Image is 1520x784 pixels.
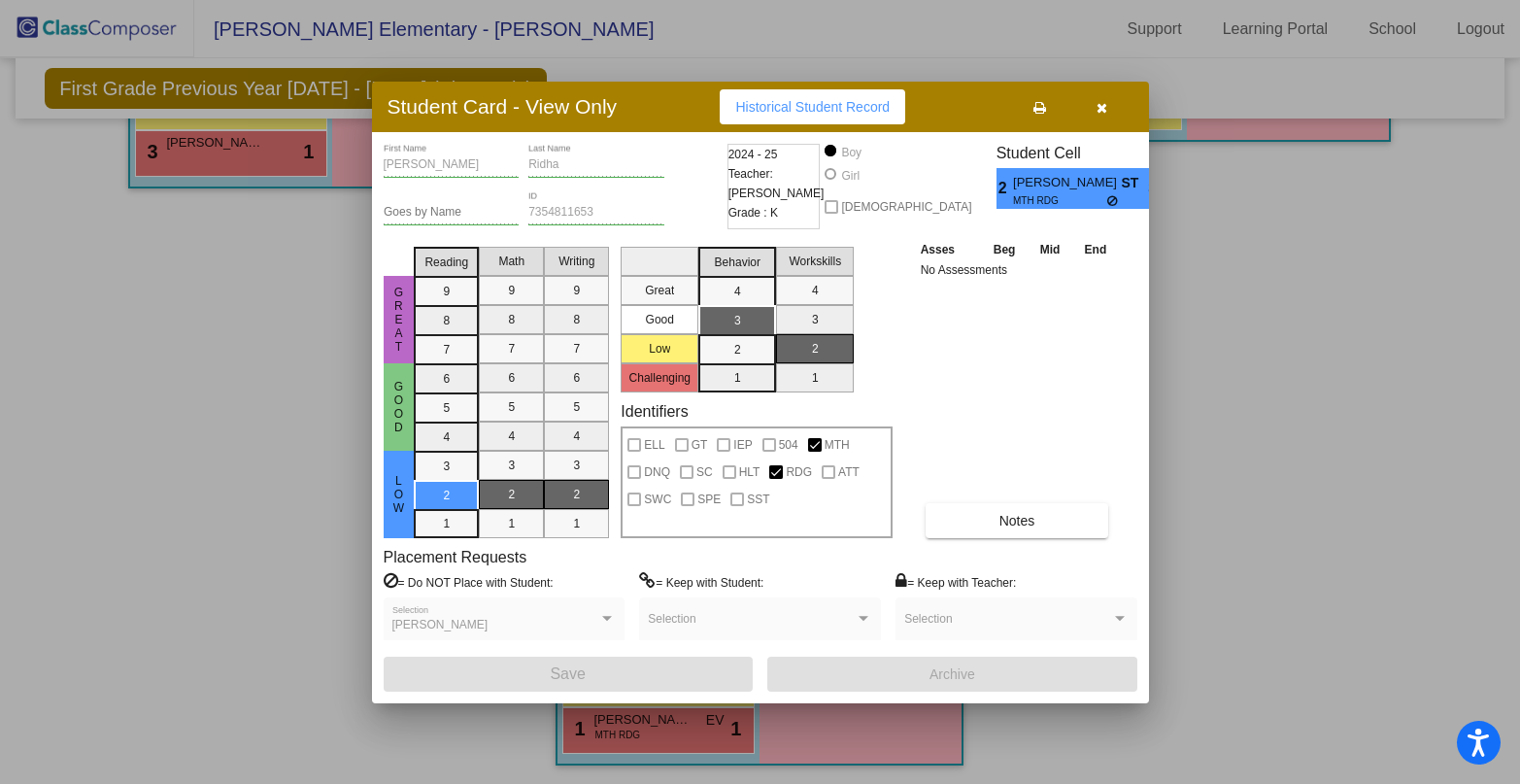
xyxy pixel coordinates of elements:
span: GT [692,433,708,457]
td: No Assessments [916,260,1120,280]
span: ELL [644,433,664,457]
label: = Keep with Teacher: [895,572,1016,592]
div: Boy [840,144,861,161]
span: Historical Student Record [735,99,890,115]
span: [PERSON_NAME] [1013,173,1121,193]
th: Asses [916,239,981,260]
span: RDG [786,460,812,484]
span: HLT [739,460,760,484]
span: ST [1121,173,1148,193]
span: 2 [996,177,1013,200]
span: Low [389,474,407,515]
button: Historical Student Record [720,89,905,124]
span: SPE [697,488,721,511]
span: SWC [644,488,671,511]
label: Identifiers [621,402,688,421]
span: Good [389,380,407,434]
span: [PERSON_NAME] [392,618,489,631]
span: Notes [999,513,1035,528]
span: ATT [838,460,860,484]
label: Placement Requests [384,548,527,566]
th: Mid [1028,239,1071,260]
label: = Do NOT Place with Student: [384,572,554,592]
div: Girl [840,167,860,185]
h3: Student Card - View Only [388,94,618,119]
span: 504 [779,433,798,457]
span: MTH RDG [1013,193,1107,208]
th: Beg [981,239,1028,260]
span: DNQ [644,460,670,484]
span: IEP [733,433,752,457]
button: Save [384,657,753,692]
input: Enter ID [528,206,664,220]
span: 2024 - 25 [728,145,778,164]
label: = Keep with Student: [639,572,763,592]
span: 3 [1148,177,1165,200]
span: [DEMOGRAPHIC_DATA] [841,195,971,219]
span: SC [696,460,713,484]
span: Archive [929,666,975,682]
button: Notes [926,503,1109,538]
span: Great [389,286,407,354]
span: Grade : K [728,203,778,222]
span: Save [550,665,585,682]
h3: Student Cell [996,144,1165,162]
button: Archive [767,657,1136,692]
span: Teacher: [PERSON_NAME] [728,164,825,203]
input: goes by name [384,206,520,220]
th: End [1072,239,1119,260]
span: SST [747,488,769,511]
span: MTH [825,433,850,457]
